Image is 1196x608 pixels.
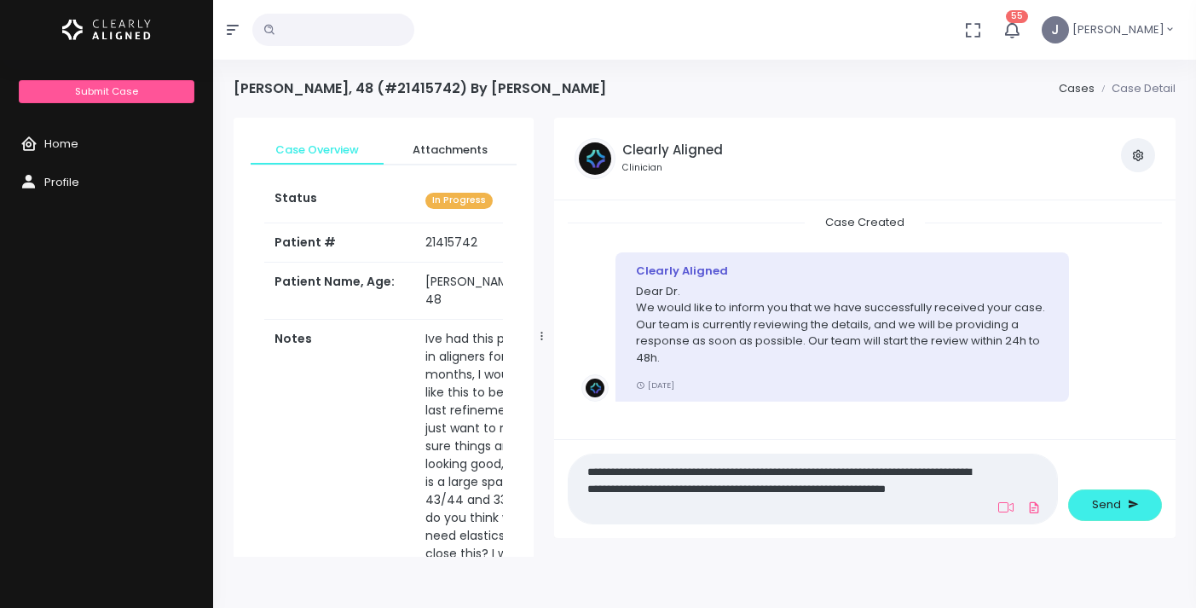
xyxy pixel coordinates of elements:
img: Logo Horizontal [62,12,151,48]
span: Case Created [805,209,925,235]
small: Clinician [622,161,723,175]
h4: [PERSON_NAME], 48 (#21415742) By [PERSON_NAME] [234,80,606,96]
a: Add Files [1024,492,1044,523]
a: Submit Case [19,80,194,103]
th: Status [264,179,415,223]
button: Send [1068,489,1162,521]
span: Send [1092,496,1121,513]
li: Case Detail [1095,80,1176,97]
span: Profile [44,174,79,190]
span: In Progress [425,193,493,209]
th: Patient Name, Age: [264,263,415,320]
td: 21415742 [415,223,551,263]
span: Case Overview [264,142,370,159]
span: [PERSON_NAME] [1072,21,1164,38]
p: Dear Dr. We would like to inform you that we have successfully received your case. Our team is cu... [636,283,1049,367]
td: [PERSON_NAME], 48 [415,263,551,320]
span: Home [44,136,78,152]
div: scrollable content [234,118,534,557]
a: Cases [1059,80,1095,96]
span: J [1042,16,1069,43]
a: Add Loom Video [995,501,1017,514]
span: Submit Case [75,84,138,98]
h5: Clearly Aligned [622,142,723,158]
span: 55 [1006,10,1028,23]
small: [DATE] [636,379,674,391]
span: Attachments [397,142,503,159]
div: scrollable content [568,214,1162,424]
th: Patient # [264,223,415,263]
div: Clearly Aligned [636,263,1049,280]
